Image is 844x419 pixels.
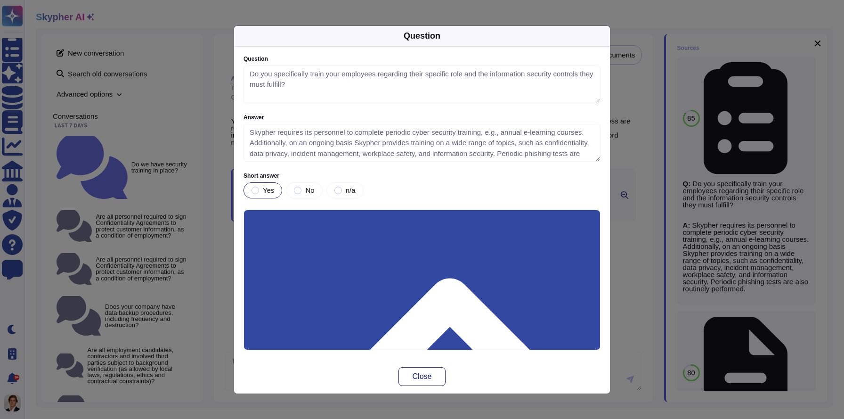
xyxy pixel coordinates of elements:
div: Question [404,30,440,42]
label: Short answer [243,173,601,179]
textarea: Skypher requires its personnel to complete periodic cyber security training, e.g., annual e-learn... [243,124,601,162]
label: Question [243,56,601,62]
textarea: Do you specifically train your employees regarding their specific role and the information securi... [243,66,601,103]
span: n/a [346,186,356,194]
label: Answer [243,115,601,120]
span: Close [413,373,432,380]
button: Close [398,367,446,386]
span: Yes [263,186,274,194]
span: No [305,186,314,194]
